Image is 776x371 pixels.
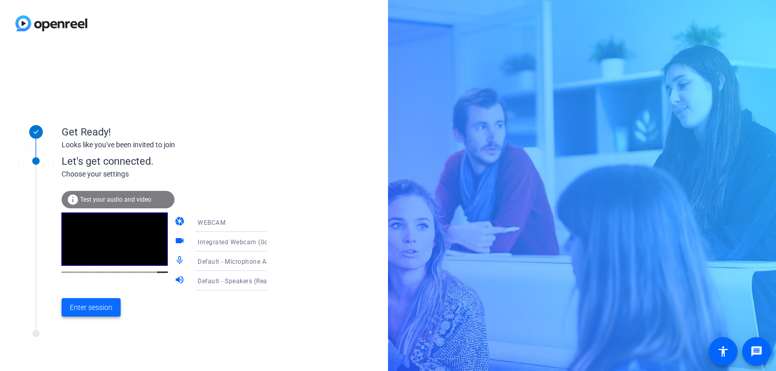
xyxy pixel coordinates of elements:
[62,169,288,180] div: Choose your settings
[62,298,121,317] button: Enter session
[70,302,112,313] span: Enter session
[174,236,187,248] mat-icon: videocam
[174,275,187,287] mat-icon: volume_up
[198,238,295,246] span: Integrated Webcam (0c45:674c)
[62,124,267,140] div: Get Ready!
[174,255,187,267] mat-icon: mic_none
[750,345,763,358] mat-icon: message
[62,153,288,169] div: Let's get connected.
[717,345,729,358] mat-icon: accessibility
[198,277,308,285] span: Default - Speakers (Realtek(R) Audio)
[198,219,225,226] span: WEBCAM
[174,216,187,228] mat-icon: camera
[80,196,151,203] span: Test your audio and video
[67,193,79,206] mat-icon: info
[62,140,267,150] div: Looks like you've been invited to join
[198,257,335,265] span: Default - Microphone Array (Realtek(R) Audio)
